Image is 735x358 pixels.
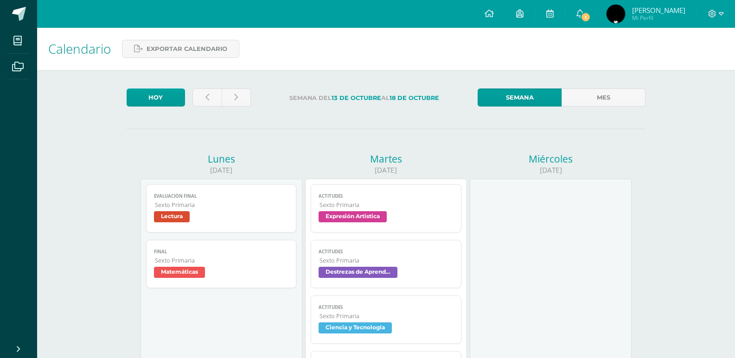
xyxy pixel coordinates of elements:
span: Sexto Primaria [155,201,289,209]
span: Expresión Artistica [319,211,387,222]
a: Semana [478,88,562,107]
a: Mes [562,88,646,107]
span: Exportar calendario [147,40,227,57]
span: Sexto Primaria [155,257,289,264]
span: Evaluación final [154,193,289,199]
span: Matemáticas [154,267,205,278]
a: Evaluación finalSexto PrimariaLectura [146,184,297,232]
span: [PERSON_NAME] [632,6,685,15]
span: Sexto Primaria [320,312,454,320]
a: ActitudesSexto PrimariaCiencia y Tecnología [311,295,461,344]
a: ACTITUDESSexto PrimariaExpresión Artistica [311,184,461,232]
strong: 18 de Octubre [390,94,439,101]
span: Mi Perfil [632,14,685,22]
span: ACTITUDES [319,193,454,199]
span: Sexto Primaria [320,201,454,209]
div: Miércoles [470,152,632,165]
span: 1 [580,12,590,22]
div: [DATE] [305,165,467,175]
strong: 13 de Octubre [332,94,381,101]
span: Sexto Primaria [320,257,454,264]
span: Ciencia y Tecnología [319,322,392,333]
span: Final [154,249,289,255]
a: ActitudesSexto PrimariaDestrezas de Aprendizaje [311,240,461,288]
div: [DATE] [470,165,632,175]
div: Lunes [141,152,302,165]
a: Exportar calendario [122,40,239,58]
img: 3b5d3dbc273b296c7711c4ad59741bbc.png [607,5,625,23]
a: Hoy [127,88,185,107]
span: Actitudes [319,304,454,310]
label: Semana del al [258,88,470,107]
span: Actitudes [319,249,454,255]
span: Destrezas de Aprendizaje [319,267,397,278]
div: [DATE] [141,165,302,175]
a: FinalSexto PrimariaMatemáticas [146,240,297,288]
span: Lectura [154,211,190,222]
div: Martes [305,152,467,165]
span: Calendario [48,40,111,57]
